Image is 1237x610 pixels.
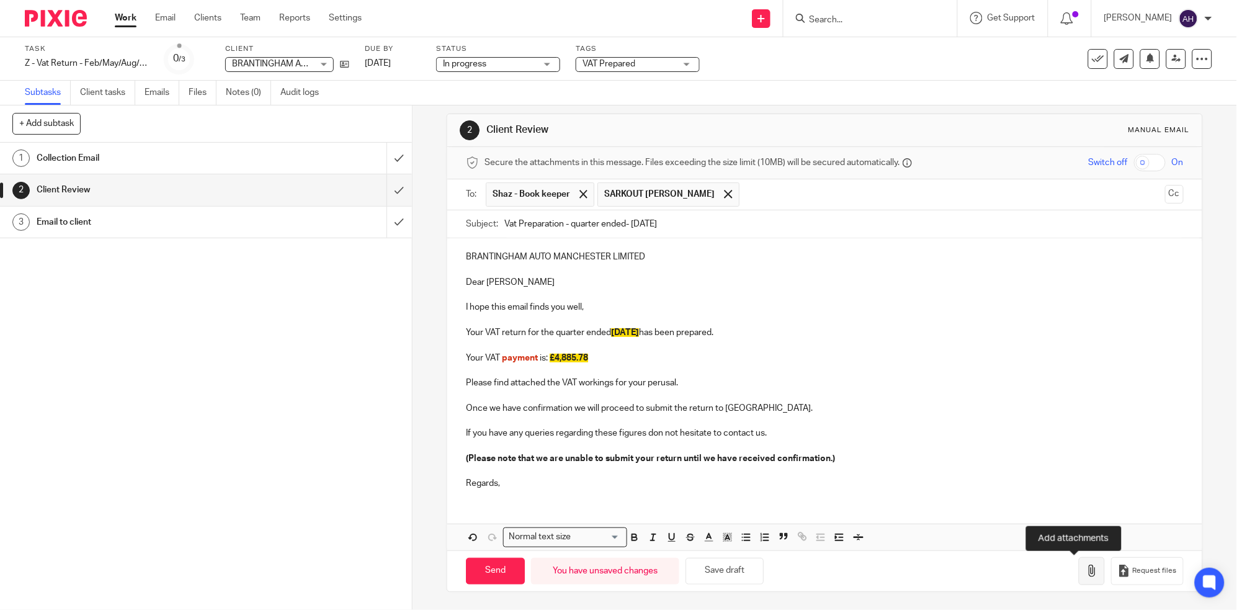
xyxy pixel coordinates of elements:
div: Manual email [1128,125,1190,135]
p: BRANTINGHAM AUTO MANCHESTER LIMITED [466,251,1184,263]
input: Send [466,558,525,585]
label: Status [436,44,560,54]
a: Notes (0) [226,81,271,105]
span: Request files [1133,566,1177,576]
input: Search for option [575,531,620,544]
div: 1 [12,150,30,167]
small: /3 [179,56,185,63]
button: Request files [1111,557,1183,585]
p: Regards, [466,477,1184,490]
a: Reports [279,12,310,24]
button: + Add subtask [12,113,81,134]
label: Subject: [466,218,498,230]
a: Team [240,12,261,24]
h1: Email to client [37,213,262,231]
label: Task [25,44,149,54]
label: Due by [365,44,421,54]
a: Settings [329,12,362,24]
span: BRANTINGHAM AUTO MANCHESTER LIMITED [232,60,411,68]
div: 0 [173,52,185,66]
div: 2 [460,120,480,140]
h1: Client Review [37,181,262,199]
img: Pixie [25,10,87,27]
img: svg%3E [1179,9,1199,29]
div: Z - Vat Return - Feb/May/Aug/Nov [25,57,149,70]
a: Email [155,12,176,24]
div: You have unsaved changes [531,558,679,585]
div: 2 [12,182,30,199]
a: Client tasks [80,81,135,105]
span: [DATE] [365,59,391,68]
span: Switch off [1089,156,1128,169]
span: On [1172,156,1184,169]
span: payment [502,354,538,362]
label: Tags [576,44,700,54]
strong: (Please note that we are unable to submit your return until we have received confirmation.) [466,454,835,463]
div: Search for option [503,527,627,547]
p: Dear [PERSON_NAME] [466,276,1184,289]
h1: Collection Email [37,149,262,168]
div: 3 [12,213,30,231]
span: Secure the attachments in this message. Files exceeding the size limit (10MB) will be secured aut... [485,156,900,169]
a: Work [115,12,136,24]
label: To: [466,188,480,200]
p: Please find attached the VAT workings for your perusal. [466,377,1184,389]
p: Once we have confirmation we will proceed to submit the return to [GEOGRAPHIC_DATA]. [466,402,1184,415]
span: In progress [443,60,486,68]
a: Clients [194,12,221,24]
span: Normal text size [506,531,574,544]
p: I hope this email finds you well, [466,301,1184,313]
span: SARKOUT [PERSON_NAME] [604,188,715,200]
input: Search [808,15,920,26]
a: Subtasks [25,81,71,105]
h1: Client Review [486,123,851,137]
label: Client [225,44,349,54]
span: Get Support [988,14,1035,22]
p: [PERSON_NAME] [1104,12,1172,24]
button: Cc [1165,185,1184,204]
span: £4,885.78 [550,354,588,362]
button: Save draft [685,558,764,585]
a: Audit logs [280,81,328,105]
span: VAT Prepared [583,60,635,68]
span: Shaz - Book keeper [493,188,570,200]
p: If you have any queries regarding these figures don not hesitate to contact us. [466,427,1184,439]
p: Your VAT return for the quarter ended has been prepared. [466,326,1184,339]
a: Emails [145,81,179,105]
span: [DATE] [611,328,639,337]
a: Files [189,81,217,105]
p: Your VAT is: [466,352,1184,364]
